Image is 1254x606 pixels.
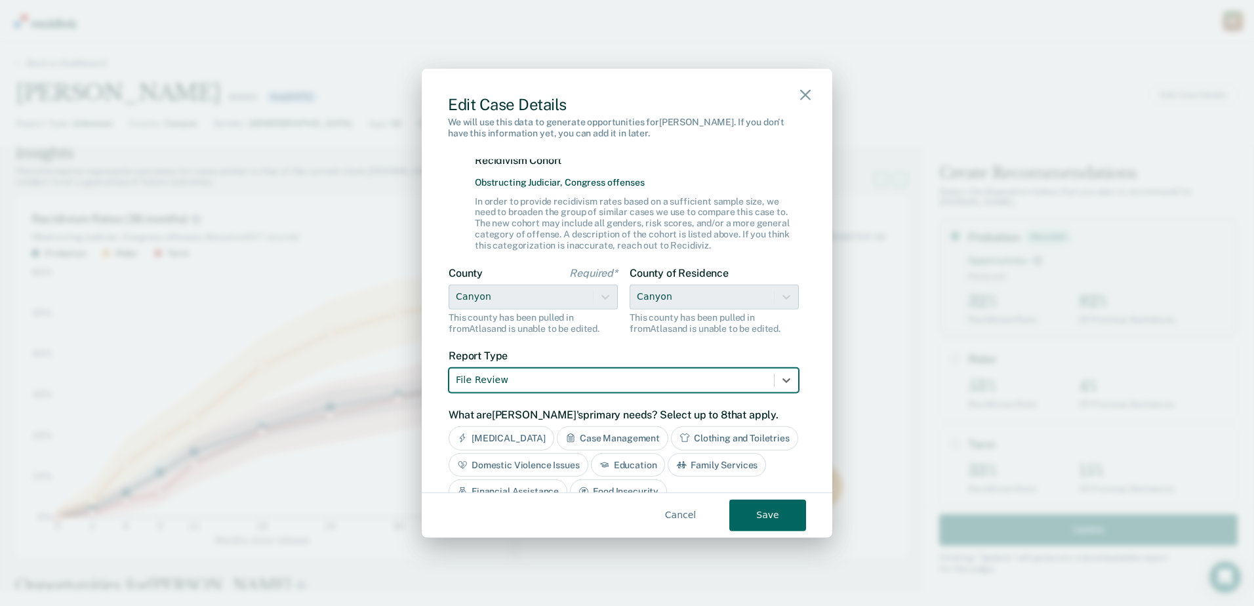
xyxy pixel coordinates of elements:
[729,499,806,531] button: Save
[448,117,806,139] div: We will use this data to generate opportunities for [PERSON_NAME] . If you don't have this inform...
[630,312,799,334] div: This county has been pulled in from Atlas and is unable to be edited.
[449,479,567,504] div: Financial Assistance
[475,195,799,251] div: In order to provide recidivism rates based on a sufficient sample size, we need to broaden the gr...
[475,177,799,188] span: Obstructing Judiciar, Congress offenses
[569,266,618,279] span: Required*
[449,350,799,362] label: Report Type
[591,453,666,477] div: Education
[449,408,799,420] label: What are [PERSON_NAME]'s primary needs? Select up to 8 that apply.
[449,312,618,334] div: This county has been pulled in from Atlas and is unable to be edited.
[557,426,668,450] div: Case Management
[449,266,618,279] label: County
[671,426,798,450] div: Clothing and Toiletries
[475,153,799,166] label: Recidivism Cohort
[668,453,766,477] div: Family Services
[449,426,554,450] div: [MEDICAL_DATA]
[449,453,588,477] div: Domestic Violence Issues
[630,266,799,279] label: County of Residence
[642,499,719,531] button: Cancel
[570,479,667,504] div: Food Insecurity
[448,95,806,114] div: Edit Case Details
